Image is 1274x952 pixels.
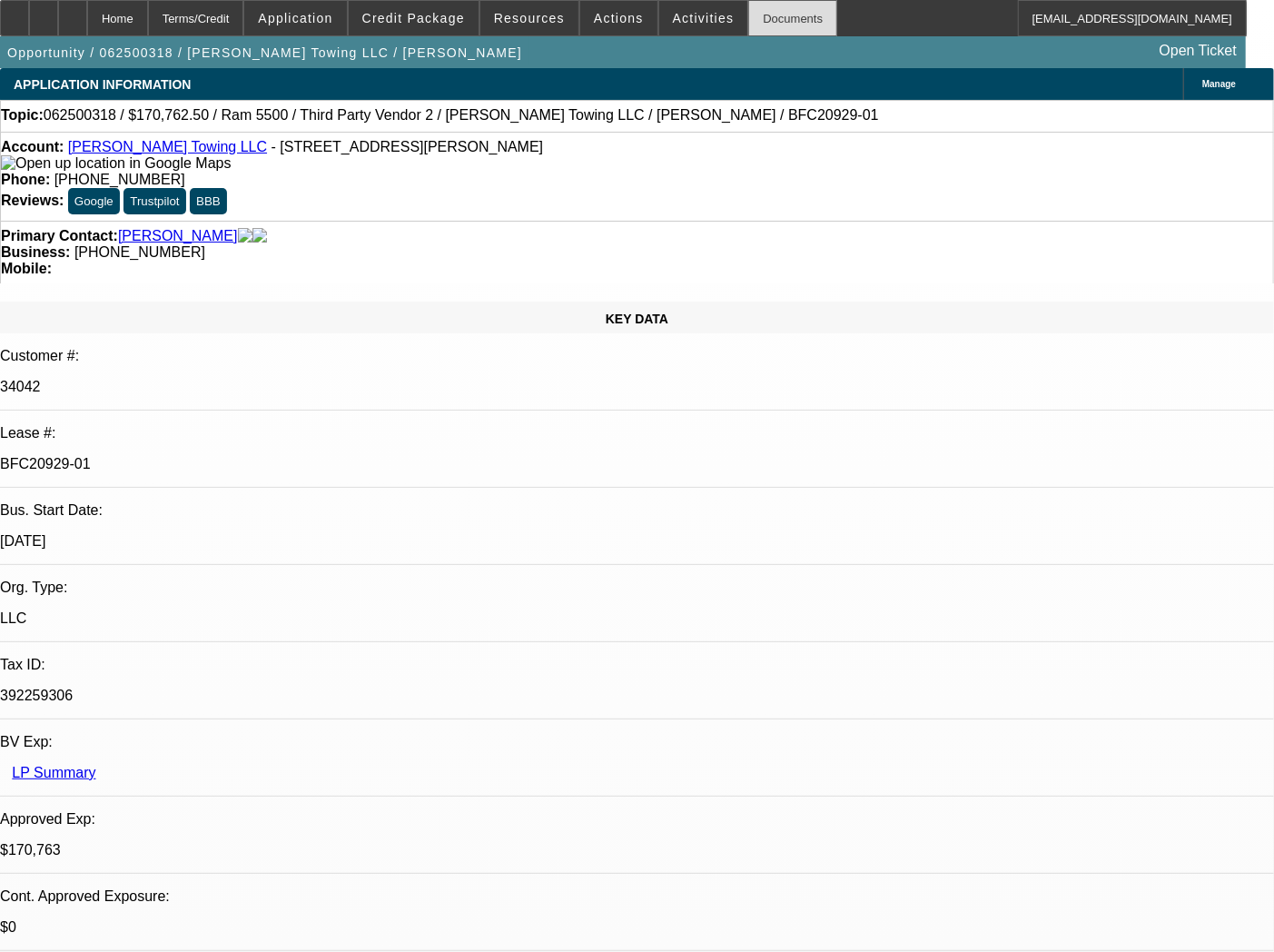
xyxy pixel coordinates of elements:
[594,11,644,25] span: Actions
[1,139,64,154] strong: Account:
[238,228,252,244] img: facebook-icon.png
[68,139,267,154] a: [PERSON_NAME] Towing LLC
[349,1,479,35] button: Credit Package
[54,172,185,187] span: [PHONE_NUMBER]
[1,107,44,124] strong: Topic:
[244,1,346,35] button: Application
[606,312,668,326] span: KEY DATA
[1,172,50,187] strong: Phone:
[1,193,64,208] strong: Reviews:
[12,765,95,780] a: LP Summary
[190,188,227,214] button: BBB
[1,244,70,260] strong: Business:
[580,1,657,35] button: Actions
[258,11,332,25] span: Application
[252,228,267,244] img: linkedin-icon.png
[1202,79,1236,89] span: Manage
[68,188,120,214] button: Google
[1,261,52,276] strong: Mobile:
[1,155,231,171] a: View Google Maps
[272,139,544,154] span: - [STREET_ADDRESS][PERSON_NAME]
[1152,35,1244,66] a: Open Ticket
[123,188,185,214] button: Trustpilot
[118,228,238,244] a: [PERSON_NAME]
[362,11,465,25] span: Credit Package
[659,1,748,35] button: Activities
[1,228,118,244] strong: Primary Contact:
[74,244,205,260] span: [PHONE_NUMBER]
[1,155,231,172] img: Open up location in Google Maps
[480,1,578,35] button: Resources
[673,11,735,25] span: Activities
[494,11,565,25] span: Resources
[7,45,522,60] span: Opportunity / 062500318 / [PERSON_NAME] Towing LLC / [PERSON_NAME]
[44,107,879,124] span: 062500318 / $170,762.50 / Ram 5500 / Third Party Vendor 2 / [PERSON_NAME] Towing LLC / [PERSON_NA...
[14,77,191,92] span: APPLICATION INFORMATION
